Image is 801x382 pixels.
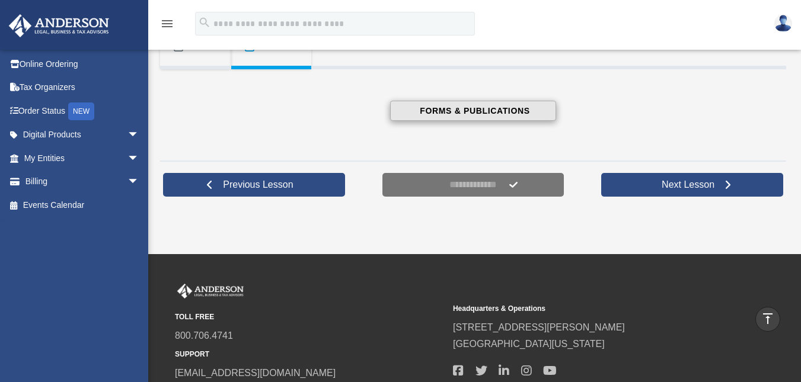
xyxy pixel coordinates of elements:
[5,14,113,37] img: Anderson Advisors Platinum Portal
[175,311,445,323] small: TOLL FREE
[213,179,302,191] span: Previous Lesson
[175,368,336,378] a: [EMAIL_ADDRESS][DOMAIN_NAME]
[761,312,775,326] i: vertical_align_top
[163,173,345,197] a: Previous Lesson
[68,102,94,120] div: NEW
[175,284,246,299] img: Anderson Advisors Platinum Portal
[8,76,157,99] a: Tax Organizers
[8,146,157,170] a: My Entitiesarrow_drop_down
[453,303,723,315] small: Headquarters & Operations
[8,193,157,217] a: Events Calendar
[198,16,211,29] i: search
[183,101,764,121] a: FORMS & PUBLICATIONS
[390,101,556,121] button: FORMS & PUBLICATIONS
[160,21,174,31] a: menu
[8,99,157,123] a: Order StatusNEW
[8,52,157,76] a: Online Ordering
[601,173,783,197] a: Next Lesson
[127,123,151,147] span: arrow_drop_down
[127,170,151,194] span: arrow_drop_down
[175,330,233,341] a: 800.706.4741
[416,105,529,117] span: FORMS & PUBLICATIONS
[127,146,151,171] span: arrow_drop_down
[160,17,174,31] i: menu
[453,322,625,332] a: [STREET_ADDRESS][PERSON_NAME]
[8,170,157,194] a: Billingarrow_drop_down
[652,179,724,191] span: Next Lesson
[453,339,605,349] a: [GEOGRAPHIC_DATA][US_STATE]
[755,307,780,332] a: vertical_align_top
[175,348,445,361] small: SUPPORT
[774,15,792,32] img: User Pic
[8,123,157,147] a: Digital Productsarrow_drop_down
